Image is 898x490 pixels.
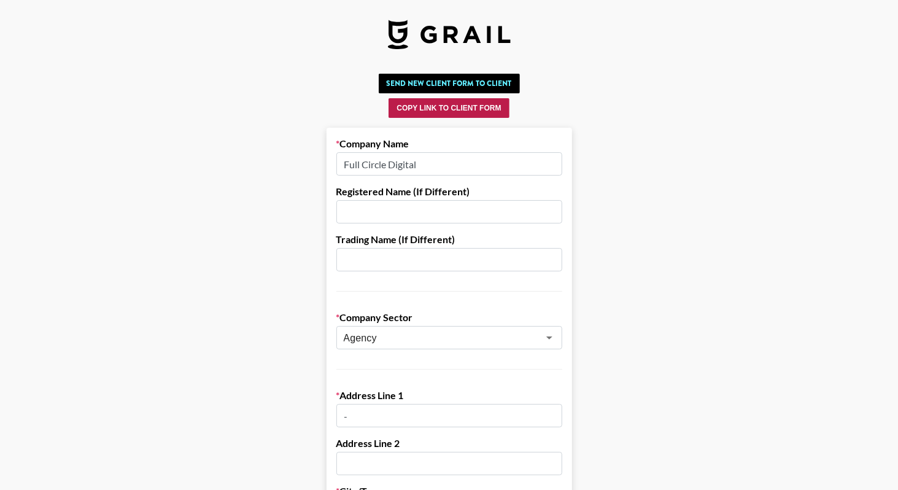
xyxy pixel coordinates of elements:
label: Registered Name (If Different) [336,185,562,198]
label: Company Name [336,138,562,150]
label: Trading Name (If Different) [336,233,562,246]
label: Address Line 2 [336,437,562,449]
img: Grail Talent Logo [388,20,511,49]
button: Send New Client Form to Client [379,74,520,93]
button: Copy Link to Client Form [389,98,509,118]
label: Company Sector [336,311,562,324]
button: Open [541,329,558,346]
label: Address Line 1 [336,389,562,402]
